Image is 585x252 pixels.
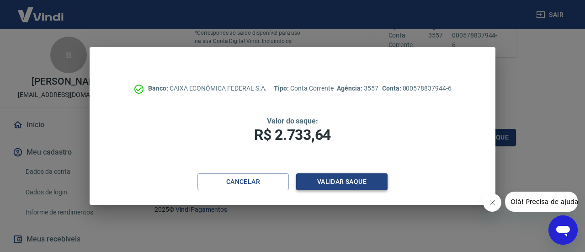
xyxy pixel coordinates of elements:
button: Validar saque [296,173,388,190]
span: Conta: [382,85,403,92]
p: 3557 [337,84,378,93]
iframe: Mensagem da empresa [505,192,578,212]
span: Banco: [148,85,170,92]
p: 000578837944-6 [382,84,452,93]
span: Valor do saque: [267,117,318,125]
iframe: Fechar mensagem [483,193,501,212]
span: Tipo: [274,85,290,92]
button: Cancelar [197,173,289,190]
p: Conta Corrente [274,84,333,93]
span: R$ 2.733,64 [254,126,331,144]
span: Agência: [337,85,364,92]
iframe: Botão para abrir a janela de mensagens [548,215,578,245]
p: CAIXA ECONÔMICA FEDERAL S.A. [148,84,266,93]
span: Olá! Precisa de ajuda? [5,6,77,14]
